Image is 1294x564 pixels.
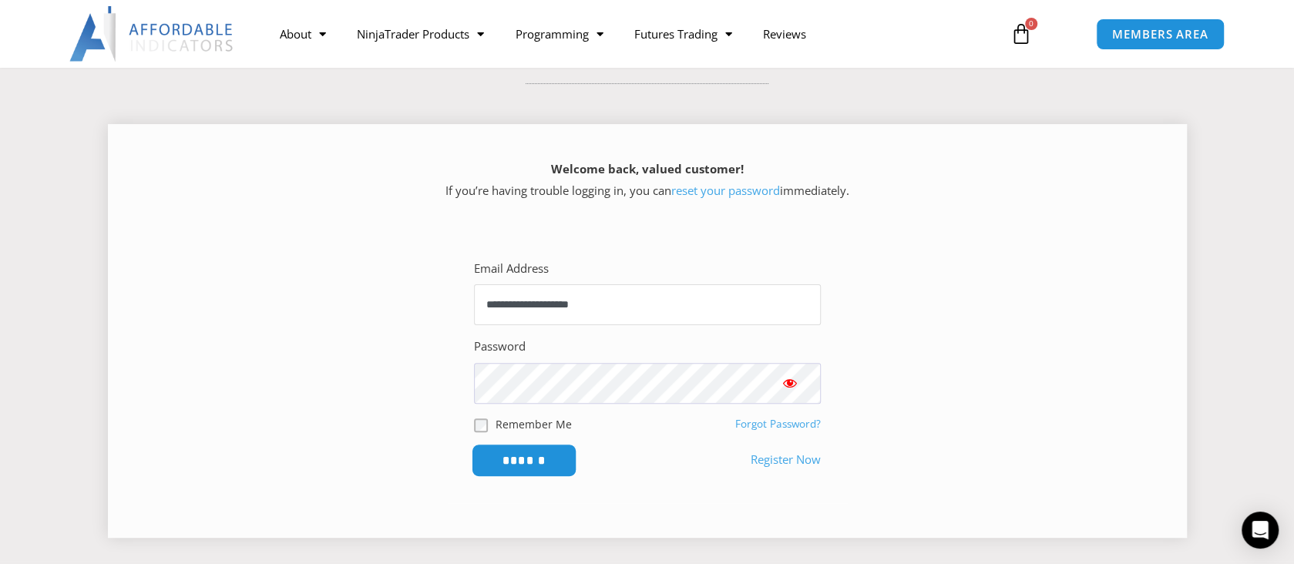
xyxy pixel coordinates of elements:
a: Forgot Password? [735,417,821,431]
a: Reviews [747,16,821,52]
a: MEMBERS AREA [1096,18,1225,50]
span: 0 [1025,18,1037,30]
a: reset your password [671,183,780,198]
a: Futures Trading [618,16,747,52]
label: Remember Me [496,416,572,432]
label: Password [474,336,526,358]
nav: Menu [264,16,992,52]
a: Programming [499,16,618,52]
p: If you’re having trouble logging in, you can immediately. [135,159,1160,202]
strong: Welcome back, valued customer! [551,161,744,176]
div: Open Intercom Messenger [1242,512,1279,549]
img: LogoAI | Affordable Indicators – NinjaTrader [69,6,235,62]
a: 0 [987,12,1055,56]
a: NinjaTrader Products [341,16,499,52]
span: MEMBERS AREA [1112,29,1208,40]
label: Email Address [474,258,549,280]
a: About [264,16,341,52]
a: Register Now [751,449,821,471]
button: Show password [759,363,821,403]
